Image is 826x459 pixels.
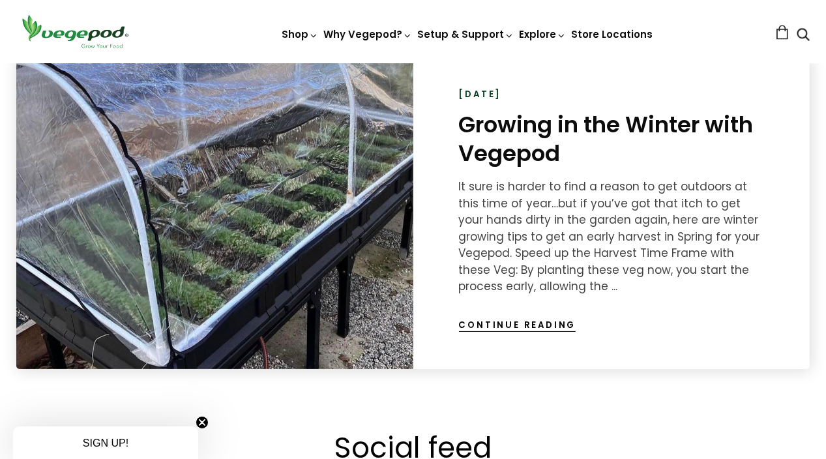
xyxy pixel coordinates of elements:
a: Setup & Support [418,27,514,41]
a: Why Vegepod? [324,27,413,41]
a: Store Locations [572,27,653,41]
div: It sure is harder to find a reason to get outdoors at this time of year…but if you’ve got that it... [459,179,765,295]
div: SIGN UP!Close teaser [13,426,198,459]
a: Continue reading [459,319,576,332]
a: Shop [282,27,319,41]
button: Close teaser [196,416,209,429]
time: [DATE] [459,88,502,101]
img: Vegepod [16,13,134,50]
a: Search [797,29,810,43]
a: Growing in the Winter with Vegepod [459,109,754,169]
span: SIGN UP! [83,437,128,449]
a: Explore [520,27,567,41]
